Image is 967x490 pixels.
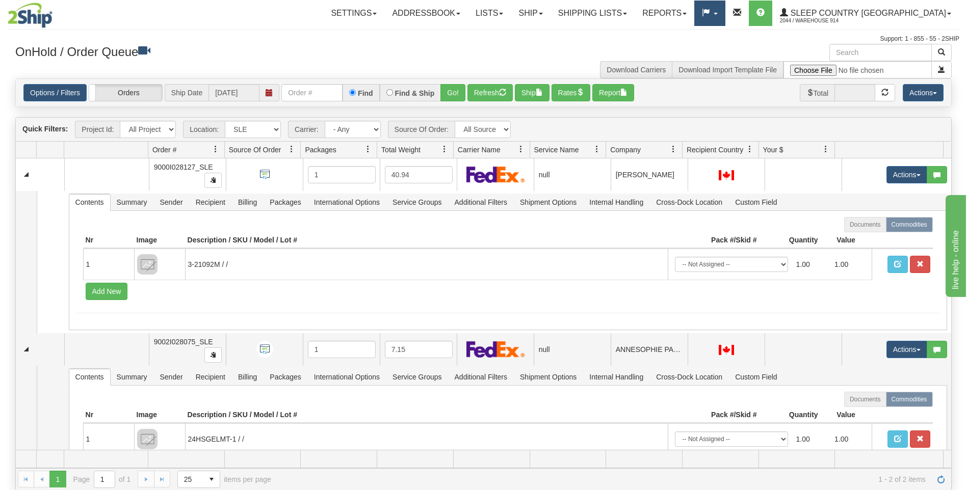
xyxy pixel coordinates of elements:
span: Total Weight [381,145,421,155]
a: Shipping lists [551,1,635,26]
span: Source Of Order: [388,121,455,138]
a: Source Of Order filter column settings [283,141,300,158]
span: International Options [308,194,386,210]
a: Your $ filter column settings [817,141,834,158]
button: Search [931,44,952,61]
span: Project Id: [75,121,120,138]
span: Contents [69,194,110,210]
span: Internal Handling [583,194,649,210]
a: Options / Filters [23,84,87,101]
a: Settings [323,1,384,26]
th: Description / SKU / Model / Lot # [185,232,668,249]
a: Order # filter column settings [207,141,224,158]
a: Refresh [933,471,949,487]
span: Custom Field [729,369,783,385]
label: Documents [844,217,886,232]
span: select [203,471,220,487]
input: Search [829,44,932,61]
span: Total [800,84,835,101]
a: Lists [468,1,511,26]
th: Image [134,232,185,249]
a: Packages filter column settings [359,141,377,158]
span: Sleep Country [GEOGRAPHIC_DATA] [788,9,946,17]
td: 24HSGELMT-1 / / [185,423,668,454]
span: Packages [264,194,307,210]
td: 3-21092M / / [185,249,668,280]
span: Custom Field [729,194,783,210]
td: 1 [83,423,134,454]
img: 8DAB37Fk3hKpn3AAAAAElFTkSuQmCC [137,254,158,275]
span: Billing [232,194,263,210]
a: Reports [635,1,694,26]
a: Service Name filter column settings [588,141,606,158]
span: Additional Filters [449,194,514,210]
img: API [256,341,273,358]
a: Ship [511,1,550,26]
span: Page 1 [49,471,66,487]
a: Download Carriers [607,66,666,74]
span: Shipment Options [514,369,583,385]
td: 1 [83,249,134,280]
label: Documents [844,392,886,407]
span: Service Groups [386,369,448,385]
span: 9000I028127_SLE [154,163,213,171]
button: Actions [886,166,927,183]
th: Nr [83,407,134,423]
td: 1.00 [792,253,831,276]
button: Copy to clipboard [204,173,222,188]
span: items per page [177,471,271,488]
div: Support: 1 - 855 - 55 - 2SHIP [8,35,959,43]
span: 25 [184,474,197,484]
span: Service Name [534,145,579,155]
th: Pack #/Skid # [668,407,760,423]
td: [PERSON_NAME] [611,158,688,191]
span: 9002I028075_SLE [154,338,213,346]
span: Summary [111,369,153,385]
span: Ship Date [165,84,208,101]
img: CA [719,170,734,180]
button: Add New [86,283,128,300]
span: Contents [69,369,110,385]
span: Service Groups [386,194,448,210]
a: Sleep Country [GEOGRAPHIC_DATA] 2044 / Warehouse 914 [772,1,959,26]
a: Carrier Name filter column settings [512,141,530,158]
span: Billing [232,369,263,385]
img: 8DAB37Fk3hKpn3AAAAAElFTkSuQmCC [137,429,158,449]
th: Value [821,407,872,423]
th: Value [821,232,872,249]
button: Refresh [467,84,513,101]
td: 1.00 [830,253,869,276]
button: Actions [903,84,944,101]
span: Recipient [190,194,231,210]
img: API [256,166,273,183]
span: Sender [153,194,189,210]
img: CA [719,345,734,355]
label: Commodities [886,217,933,232]
span: Page sizes drop down [177,471,220,488]
th: Nr [83,232,134,249]
a: Recipient Country filter column settings [741,141,759,158]
label: Quick Filters: [22,124,68,134]
td: ANNESOPHIE PARENT [611,333,688,366]
th: Quantity [760,407,821,423]
a: Company filter column settings [665,141,682,158]
th: Pack #/Skid # [668,232,760,249]
label: Find & Ship [395,90,435,97]
button: Rates [552,84,591,101]
a: Download Import Template File [678,66,777,74]
span: Shipment Options [514,194,583,210]
button: Copy to clipboard [204,347,222,363]
a: Total Weight filter column settings [436,141,453,158]
span: 1 - 2 of 2 items [285,475,926,483]
a: Addressbook [384,1,468,26]
span: Order # [152,145,176,155]
label: Commodities [886,392,933,407]
span: Cross-Dock Location [650,369,728,385]
img: FedEx Express® [466,341,525,358]
h3: OnHold / Order Queue [15,44,476,59]
img: FedEx Express® [466,166,525,183]
span: International Options [308,369,386,385]
th: Description / SKU / Model / Lot # [185,407,668,423]
span: Packages [305,145,336,155]
th: Image [134,407,185,423]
